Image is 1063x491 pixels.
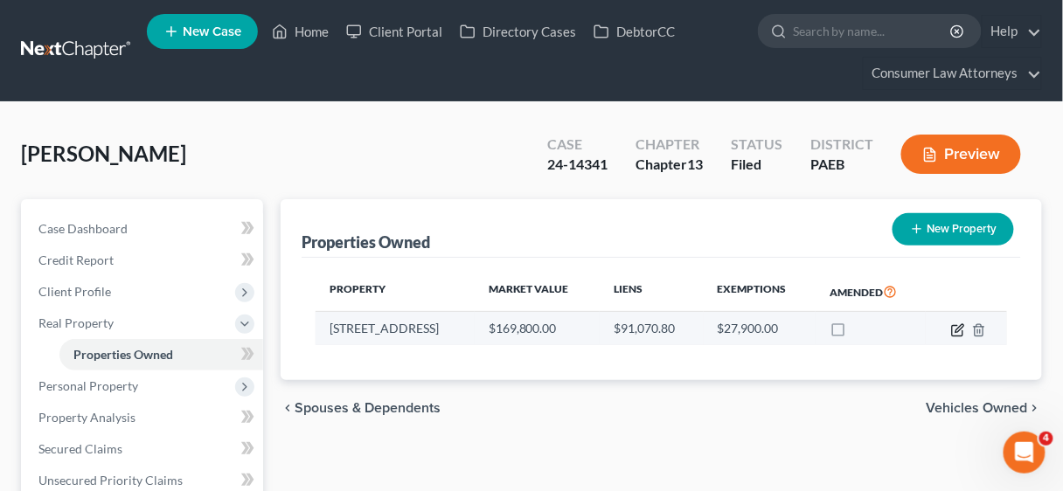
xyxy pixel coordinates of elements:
span: Unsecured Priority Claims [38,473,183,488]
th: Amended [816,272,926,312]
div: Chapter [636,135,703,155]
div: PAEB [810,155,873,175]
a: Credit Report [24,245,263,276]
td: $169,800.00 [475,312,601,345]
i: chevron_left [281,401,295,415]
input: Search by name... [793,15,953,47]
button: Preview [901,135,1021,174]
i: chevron_right [1028,401,1042,415]
span: Personal Property [38,378,138,393]
button: chevron_left Spouses & Dependents [281,401,441,415]
iframe: Intercom live chat [1004,432,1046,474]
span: Properties Owned [73,347,173,362]
a: Property Analysis [24,402,263,433]
a: Consumer Law Attorneys [864,58,1041,89]
span: Secured Claims [38,441,122,456]
span: New Case [183,25,241,38]
div: Properties Owned [302,232,430,252]
button: New Property [893,213,1014,245]
a: Home [263,16,337,47]
a: Client Portal [337,16,451,47]
td: [STREET_ADDRESS] [316,312,475,345]
a: DebtorCC [585,16,684,47]
th: Market Value [475,272,601,312]
div: District [810,135,873,155]
td: $27,900.00 [704,312,816,345]
div: Case [547,135,608,155]
div: 24-14341 [547,155,608,175]
span: [PERSON_NAME] [21,141,186,166]
span: Real Property [38,315,114,330]
button: Vehicles Owned chevron_right [927,401,1042,415]
a: Secured Claims [24,433,263,465]
td: $91,070.80 [600,312,703,345]
span: Credit Report [38,252,114,267]
div: Chapter [636,155,703,175]
a: Case Dashboard [24,213,263,245]
a: Help [983,16,1041,47]
a: Properties Owned [59,339,263,370]
span: Case Dashboard [38,221,128,236]
span: 13 [687,156,703,172]
div: Status [731,135,782,155]
a: Directory Cases [451,16,585,47]
span: 4 [1039,432,1053,446]
th: Exemptions [704,272,816,312]
span: Vehicles Owned [927,401,1028,415]
th: Liens [600,272,703,312]
th: Property [316,272,475,312]
span: Property Analysis [38,410,135,425]
div: Filed [731,155,782,175]
span: Spouses & Dependents [295,401,441,415]
span: Client Profile [38,284,111,299]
